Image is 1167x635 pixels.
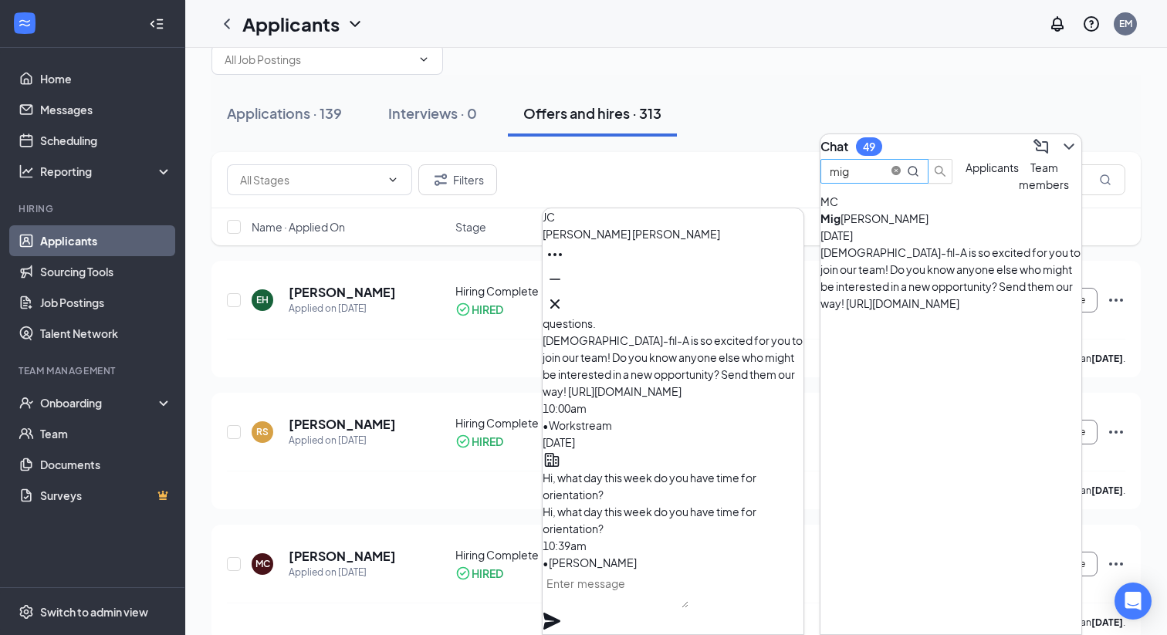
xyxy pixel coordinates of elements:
div: Hiring [19,202,169,215]
a: Job Postings [40,287,172,318]
svg: Ellipses [1107,555,1125,573]
span: close-circle [891,166,901,175]
h5: [PERSON_NAME] [289,548,396,565]
button: search [928,159,952,184]
span: • [PERSON_NAME] [543,556,637,569]
svg: Ellipses [546,245,564,264]
h3: Chat [820,138,848,155]
span: [PERSON_NAME] [PERSON_NAME] [543,227,720,241]
span: [DATE] [820,228,853,242]
span: Name · Applied On [252,219,345,235]
div: MC [820,193,1081,210]
div: 49 [863,140,875,154]
span: search [929,165,952,177]
div: HIRED [472,566,503,581]
div: Applied on [DATE] [289,433,396,448]
svg: Notifications [1048,15,1067,33]
div: HIRED [472,302,503,317]
div: Switch to admin view [40,604,148,620]
a: SurveysCrown [40,480,172,511]
span: Applicants [966,160,1019,174]
svg: ChevronDown [418,53,430,66]
button: Minimize [543,267,567,292]
svg: WorkstreamLogo [17,15,32,31]
div: EM [1119,17,1132,30]
a: Sourcing Tools [40,256,172,287]
svg: ChevronLeft [218,15,236,33]
div: MC [255,557,270,570]
svg: Analysis [19,164,34,179]
h5: [PERSON_NAME] [289,416,396,433]
div: Interviews · 0 [388,103,477,123]
div: JC [543,208,803,225]
input: All Job Postings [225,51,411,68]
a: Team [40,418,172,449]
button: ComposeMessage [1029,134,1054,159]
button: Ellipses [543,242,567,267]
a: Home [40,63,172,94]
svg: Ellipses [1107,423,1125,441]
div: [DEMOGRAPHIC_DATA]-fil-A is so excited for you to join our team! Do you know anyone else who migh... [820,244,1081,312]
svg: ChevronDown [387,174,399,186]
div: EH [256,293,269,306]
svg: Settings [19,604,34,620]
b: [DATE] [1091,616,1123,628]
div: Open Intercom Messenger [1115,583,1152,620]
a: Messages [40,94,172,125]
svg: CheckmarkCircle [455,566,471,581]
svg: CheckmarkCircle [455,302,471,317]
svg: Cross [546,295,564,313]
div: Applications · 139 [227,103,342,123]
h1: Applicants [242,11,340,37]
div: Onboarding [40,395,159,410]
span: [DEMOGRAPHIC_DATA]-fil-A is so excited for you to join our team! Do you know anyone else who migh... [543,333,803,398]
svg: Filter [431,171,450,189]
svg: CheckmarkCircle [455,434,471,449]
a: Scheduling [40,125,172,156]
svg: MagnifyingGlass [1099,174,1111,186]
span: [DATE] [543,435,575,449]
span: close-circle [891,164,901,179]
h5: [PERSON_NAME] [289,284,396,301]
span: • Workstream [543,418,612,432]
div: Hiring Complete [455,283,601,299]
svg: ComposeMessage [1032,137,1050,156]
svg: ChevronDown [1060,137,1078,156]
svg: QuestionInfo [1082,15,1101,33]
b: Mig [820,211,841,225]
input: Search applicant [830,163,885,180]
div: [PERSON_NAME] [820,210,959,227]
div: RS [256,425,269,438]
button: Cross [543,292,567,316]
span: Stage [455,219,486,235]
button: Filter Filters [418,164,497,195]
div: Hiring Complete [455,415,601,431]
b: [DATE] [1091,353,1123,364]
svg: Plane [543,612,561,630]
div: Team Management [19,364,169,377]
a: Talent Network [40,318,172,349]
input: All Stages [240,171,381,188]
div: Hiring Complete [455,547,601,562]
span: Hi, what day this week do you have time for orientation? [543,471,756,502]
svg: MagnifyingGlass [907,165,919,177]
div: Reporting [40,164,173,179]
svg: Minimize [546,270,564,289]
a: Documents [40,449,172,480]
div: Applied on [DATE] [289,301,396,316]
div: 10:39am [543,537,803,554]
div: HIRED [472,434,503,449]
span: Team members [1019,160,1069,191]
div: Applied on [DATE] [289,565,396,580]
svg: Ellipses [1107,291,1125,309]
div: Offers and hires · 313 [523,103,661,123]
div: 10:00am [543,400,803,417]
svg: Collapse [149,16,164,32]
a: Applicants [40,225,172,256]
svg: ChevronDown [346,15,364,33]
span: Hi, what day this week do you have time for orientation? [543,505,756,535]
svg: UserCheck [19,395,34,410]
button: ChevronDown [1057,134,1081,159]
